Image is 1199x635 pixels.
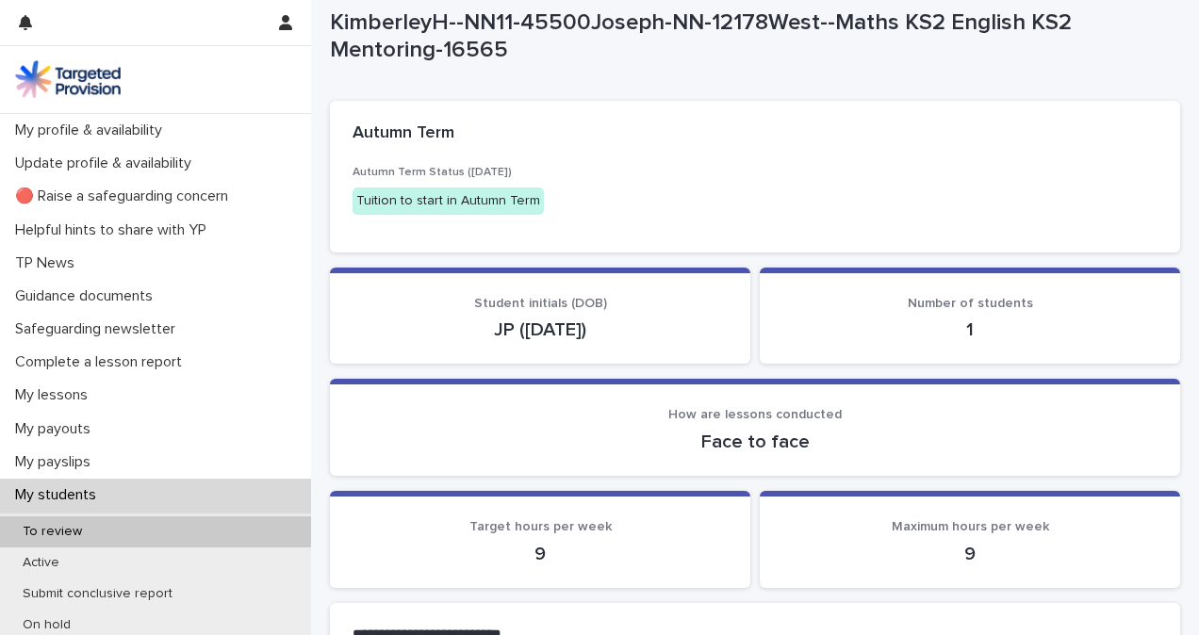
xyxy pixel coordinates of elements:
h2: Autumn Term [353,123,454,144]
p: To review [8,524,97,540]
p: 9 [782,543,1158,565]
p: My profile & availability [8,122,177,139]
p: KimberleyH--NN11-45500Joseph-NN-12178West--Maths KS2 English KS2 Mentoring-16565 [330,9,1173,64]
span: Number of students [908,297,1033,310]
span: How are lessons conducted [668,408,842,421]
p: 1 [782,318,1158,341]
div: Tuition to start in Autumn Term [353,187,544,215]
p: Submit conclusive report [8,586,188,602]
p: Complete a lesson report [8,353,197,371]
p: Update profile & availability [8,155,206,172]
img: M5nRWzHhSzIhMunXDL62 [15,60,121,98]
p: Helpful hints to share with YP [8,221,222,239]
p: My payslips [8,453,106,471]
p: JP ([DATE]) [353,318,728,341]
span: Autumn Term Status ([DATE]) [353,167,512,178]
p: Active [8,555,74,571]
p: Safeguarding newsletter [8,320,190,338]
p: TP News [8,254,90,272]
span: Maximum hours per week [892,520,1049,533]
p: Guidance documents [8,287,168,305]
p: My students [8,486,111,504]
p: Face to face [353,431,1158,453]
p: On hold [8,617,86,633]
p: My payouts [8,420,106,438]
p: My lessons [8,386,103,404]
p: 🔴 Raise a safeguarding concern [8,187,243,205]
span: Student initials (DOB) [474,297,607,310]
p: 9 [353,543,728,565]
span: Target hours per week [469,520,612,533]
